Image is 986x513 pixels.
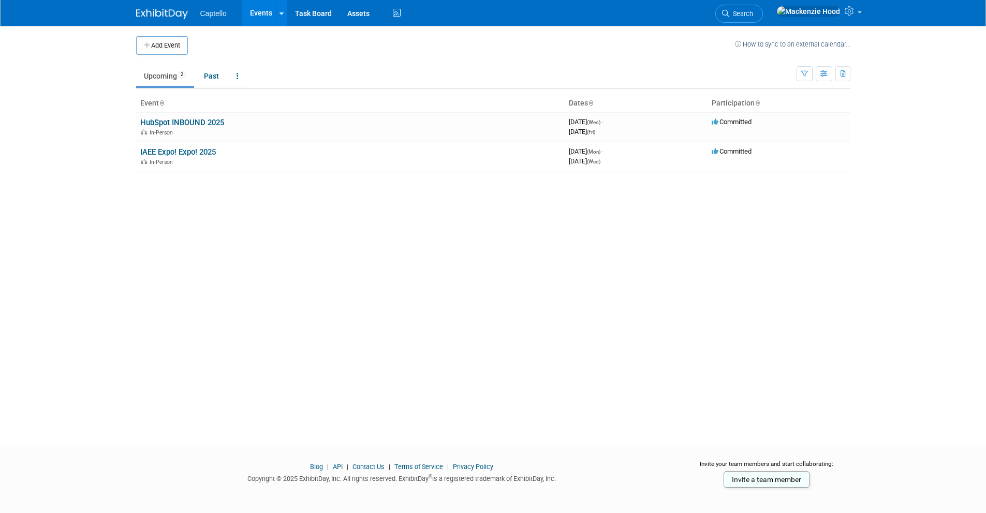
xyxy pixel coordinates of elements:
span: [DATE] [569,157,600,165]
a: Sort by Start Date [588,99,593,107]
a: IAEE Expo! Expo! 2025 [140,147,216,157]
span: Committed [712,118,752,126]
span: | [344,463,351,471]
a: Upcoming2 [136,66,194,86]
img: In-Person Event [141,159,147,164]
span: | [325,463,331,471]
th: Dates [565,95,708,112]
span: Search [729,10,753,18]
span: [DATE] [569,118,604,126]
a: Sort by Participation Type [755,99,760,107]
a: Terms of Service [394,463,443,471]
span: - [602,147,604,155]
a: How to sync to an external calendar... [735,40,850,48]
div: Invite your team members and start collaborating: [683,460,850,475]
span: Committed [712,147,752,155]
th: Event [136,95,565,112]
span: (Wed) [587,159,600,164]
a: Past [196,66,227,86]
a: Sort by Event Name [159,99,164,107]
span: (Fri) [587,129,595,135]
span: Captello [200,9,227,18]
th: Participation [708,95,850,112]
a: Invite a team member [724,471,810,488]
a: Search [715,5,763,23]
span: | [445,463,451,471]
span: [DATE] [569,147,604,155]
div: Copyright © 2025 ExhibitDay, Inc. All rights reserved. ExhibitDay is a registered trademark of Ex... [136,472,668,484]
img: Mackenzie Hood [776,6,841,17]
img: In-Person Event [141,129,147,134]
span: [DATE] [569,128,595,135]
a: HubSpot INBOUND 2025 [140,118,224,127]
span: (Mon) [587,149,600,155]
a: Contact Us [352,463,385,471]
a: API [333,463,343,471]
span: In-Person [150,129,176,136]
a: Blog [310,463,323,471]
span: 2 [178,71,186,79]
a: Privacy Policy [453,463,493,471]
sup: ® [429,474,432,479]
span: (Wed) [587,119,600,125]
span: In-Person [150,159,176,165]
span: - [602,118,604,126]
button: Add Event [136,36,188,55]
img: ExhibitDay [136,9,188,19]
span: | [386,463,393,471]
